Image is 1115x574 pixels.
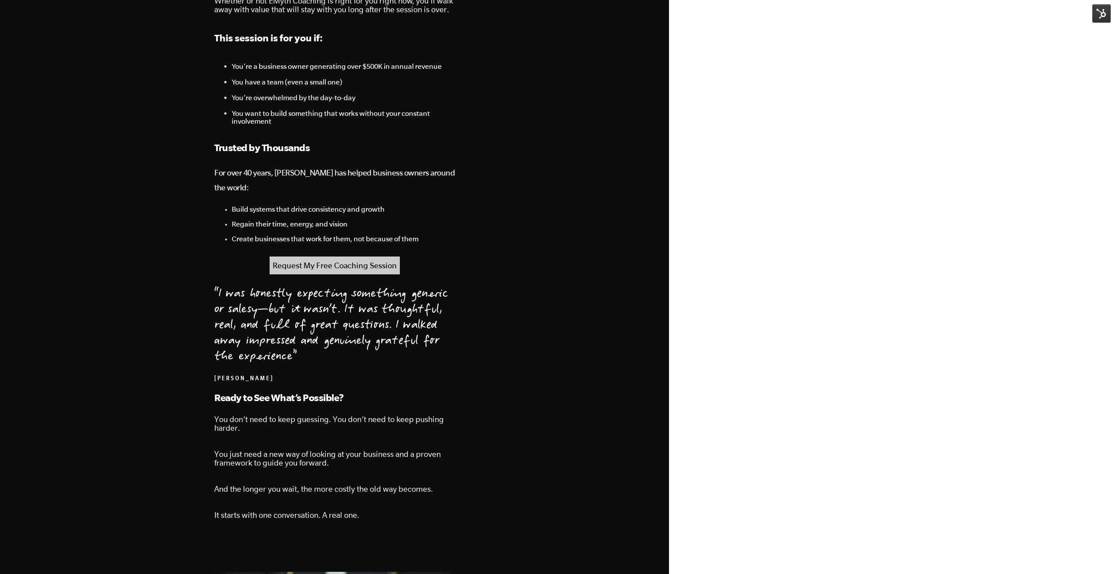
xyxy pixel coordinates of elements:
[214,511,455,520] p: It starts with one conversation. A real one.
[214,32,323,43] span: This session is for you if:
[214,392,344,403] strong: Ready to See What’s Possible?
[214,485,455,493] p: And the longer you wait, the more costly the old way becomes.
[232,109,455,125] li: You want to build something that works without your constant involvement
[232,220,348,228] span: Regain their time, energy, and vision
[232,62,455,78] li: You're a business owner generating over $500K in annual revenue
[1071,532,1115,574] iframe: Chat Widget
[232,235,419,243] span: Create businesses that work for them, not because of them
[214,141,455,155] h3: Trusted by Thousands
[232,94,455,109] li: You’re overwhelmed by the day-to-day
[1092,4,1111,23] img: HubSpot Tools Menu Toggle
[232,205,385,213] span: Build systems that drive consistency and growth
[214,287,455,365] p: I was honestly expecting something generic or salesy—but it wasn’t. It was thoughtful, real, and ...
[214,450,455,467] p: You just need a new way of looking at your business and a proven framework to guide you forward.
[232,78,455,94] li: You have a team (even a small one)
[214,376,274,383] cite: [PERSON_NAME]
[214,415,455,432] p: You don’t need to keep guessing. You don’t need to keep pushing harder.
[214,168,455,192] span: For over 40 years, [PERSON_NAME] has helped business owners around the world:
[270,257,400,274] a: Request My Free Coaching Session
